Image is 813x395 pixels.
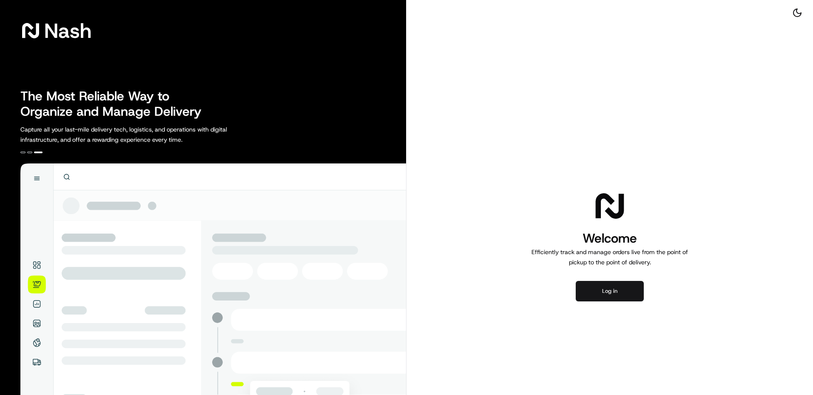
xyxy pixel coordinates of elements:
p: Capture all your last-mile delivery tech, logistics, and operations with digital infrastructure, ... [20,124,265,145]
p: Efficiently track and manage orders live from the point of pickup to the point of delivery. [528,247,691,267]
span: Nash [44,22,91,39]
button: Log in [576,281,644,301]
h1: Welcome [528,230,691,247]
h2: The Most Reliable Way to Organize and Manage Delivery [20,89,211,119]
